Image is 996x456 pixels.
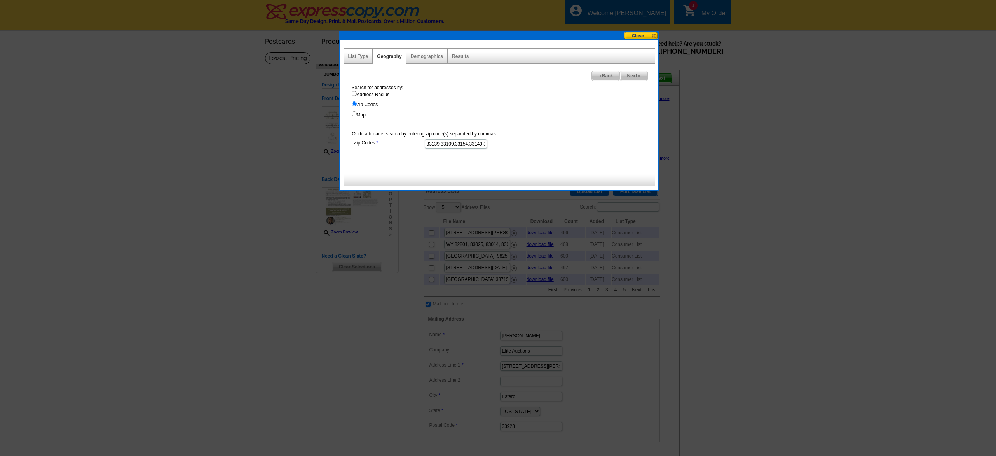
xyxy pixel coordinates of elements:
iframe: LiveChat chat widget [887,431,996,456]
div: Search for addresses by: [348,84,655,118]
a: Demographics [411,54,443,59]
img: button-prev-arrow-gray.png [598,74,602,78]
a: Next [620,71,647,81]
label: Address Radius [352,91,655,98]
img: button-next-arrow-gray.png [637,74,641,78]
div: Or do a broader search by entering zip code(s) separated by commas. [348,126,651,160]
label: Zip Codes [354,139,424,146]
input: Zip Codes [352,101,357,106]
a: Geography [377,54,401,59]
input: Address Radius [352,91,357,96]
span: Back [592,71,620,81]
label: Zip Codes [352,101,655,108]
label: Map [352,111,655,118]
span: Next [620,71,647,81]
a: Results [452,54,469,59]
a: List Type [348,54,368,59]
input: Map [352,111,357,116]
a: Back [591,71,620,81]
